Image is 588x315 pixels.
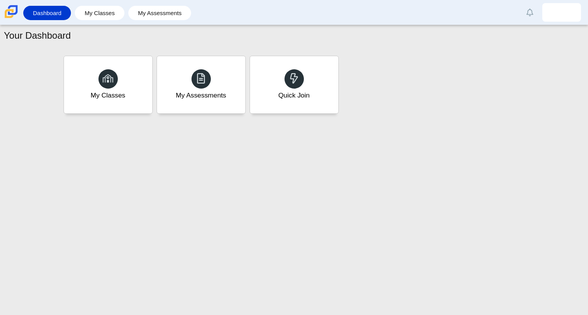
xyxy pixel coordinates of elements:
[176,91,226,100] div: My Assessments
[27,6,67,20] a: Dashboard
[91,91,126,100] div: My Classes
[521,4,538,21] a: Alerts
[3,3,19,20] img: Carmen School of Science & Technology
[4,29,71,42] h1: Your Dashboard
[3,14,19,21] a: Carmen School of Science & Technology
[542,3,581,22] a: jesus.gonzalez.ZFhphj
[278,91,310,100] div: Quick Join
[157,56,246,114] a: My Assessments
[79,6,121,20] a: My Classes
[64,56,153,114] a: My Classes
[132,6,188,20] a: My Assessments
[250,56,339,114] a: Quick Join
[555,6,568,19] img: jesus.gonzalez.ZFhphj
